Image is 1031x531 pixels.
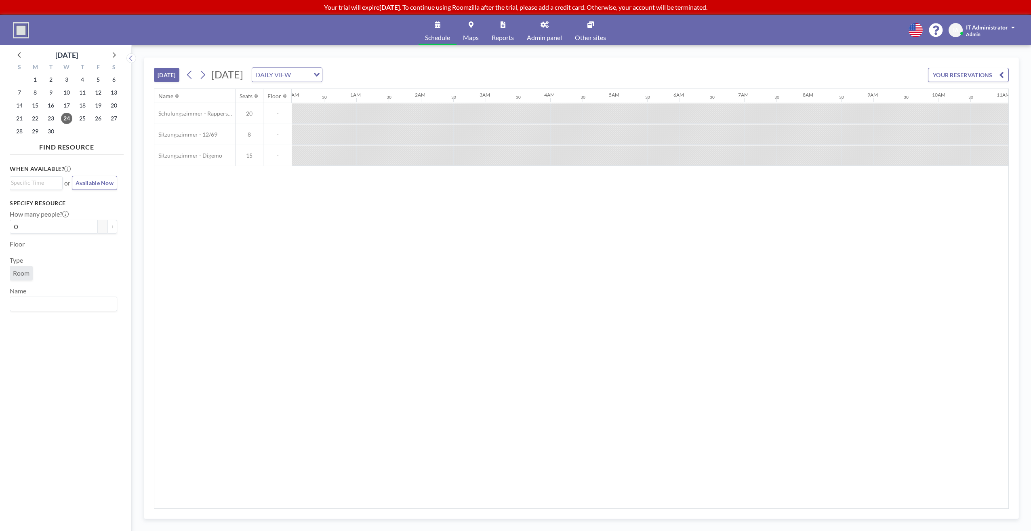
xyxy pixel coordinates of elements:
[64,179,70,187] span: or
[108,87,120,98] span: Saturday, September 13, 2025
[236,110,263,117] span: 20
[29,74,41,85] span: Monday, September 1, 2025
[463,34,479,41] span: Maps
[997,92,1010,98] div: 11AM
[107,220,117,234] button: +
[904,95,909,100] div: 30
[10,200,117,207] h3: Specify resource
[10,240,25,248] label: Floor
[59,63,75,73] div: W
[108,100,120,111] span: Saturday, September 20, 2025
[738,92,749,98] div: 7AM
[673,92,684,98] div: 6AM
[645,95,650,100] div: 30
[108,74,120,85] span: Saturday, September 6, 2025
[77,87,88,98] span: Thursday, September 11, 2025
[61,100,72,111] span: Wednesday, September 17, 2025
[520,15,568,45] a: Admin panel
[710,95,715,100] div: 30
[236,152,263,159] span: 15
[45,74,57,85] span: Tuesday, September 2, 2025
[77,100,88,111] span: Thursday, September 18, 2025
[14,87,25,98] span: Sunday, September 7, 2025
[154,152,222,159] span: Sitzungszimmer - Digemo
[154,110,235,117] span: Schulungszimmer - Rapperswil
[516,95,521,100] div: 30
[29,113,41,124] span: Monday, September 22, 2025
[267,93,281,100] div: Floor
[11,178,58,187] input: Search for option
[263,110,292,117] span: -
[93,87,104,98] span: Friday, September 12, 2025
[74,63,90,73] div: T
[415,92,425,98] div: 2AM
[379,3,400,11] b: [DATE]
[106,63,122,73] div: S
[27,63,43,73] div: M
[29,87,41,98] span: Monday, September 8, 2025
[451,95,456,100] div: 30
[211,68,243,80] span: [DATE]
[10,256,23,264] label: Type
[29,100,41,111] span: Monday, September 15, 2025
[72,176,117,190] button: Available Now
[568,15,612,45] a: Other sites
[236,131,263,138] span: 8
[544,92,555,98] div: 4AM
[14,100,25,111] span: Sunday, September 14, 2025
[12,63,27,73] div: S
[45,100,57,111] span: Tuesday, September 16, 2025
[322,95,327,100] div: 30
[29,126,41,137] span: Monday, September 29, 2025
[425,34,450,41] span: Schedule
[61,113,72,124] span: Wednesday, September 24, 2025
[90,63,106,73] div: F
[154,131,217,138] span: Sitzungszimmer - 12/69
[13,22,29,38] img: organization-logo
[45,87,57,98] span: Tuesday, September 9, 2025
[10,297,117,311] div: Search for option
[387,95,391,100] div: 30
[419,15,457,45] a: Schedule
[254,70,292,80] span: DAILY VIEW
[575,34,606,41] span: Other sites
[457,15,485,45] a: Maps
[968,95,973,100] div: 30
[93,74,104,85] span: Friday, September 5, 2025
[13,269,29,277] span: Room
[609,92,619,98] div: 5AM
[93,100,104,111] span: Friday, September 19, 2025
[55,49,78,61] div: [DATE]
[45,126,57,137] span: Tuesday, September 30, 2025
[10,140,124,151] h4: FIND RESOURCE
[263,152,292,159] span: -
[14,126,25,137] span: Sunday, September 28, 2025
[45,113,57,124] span: Tuesday, September 23, 2025
[98,220,107,234] button: -
[77,74,88,85] span: Thursday, September 4, 2025
[966,31,981,37] span: Admin
[252,68,322,82] div: Search for option
[932,92,945,98] div: 10AM
[839,95,844,100] div: 30
[14,113,25,124] span: Sunday, September 21, 2025
[581,95,585,100] div: 30
[11,299,112,309] input: Search for option
[527,34,562,41] span: Admin panel
[240,93,252,100] div: Seats
[158,93,173,100] div: Name
[485,15,520,45] a: Reports
[10,287,26,295] label: Name
[480,92,490,98] div: 3AM
[286,92,299,98] div: 12AM
[350,92,361,98] div: 1AM
[867,92,878,98] div: 9AM
[953,27,959,34] span: IA
[61,74,72,85] span: Wednesday, September 3, 2025
[966,24,1008,31] span: IT Administrator
[93,113,104,124] span: Friday, September 26, 2025
[10,177,62,189] div: Search for option
[928,68,1009,82] button: YOUR RESERVATIONS
[61,87,72,98] span: Wednesday, September 10, 2025
[492,34,514,41] span: Reports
